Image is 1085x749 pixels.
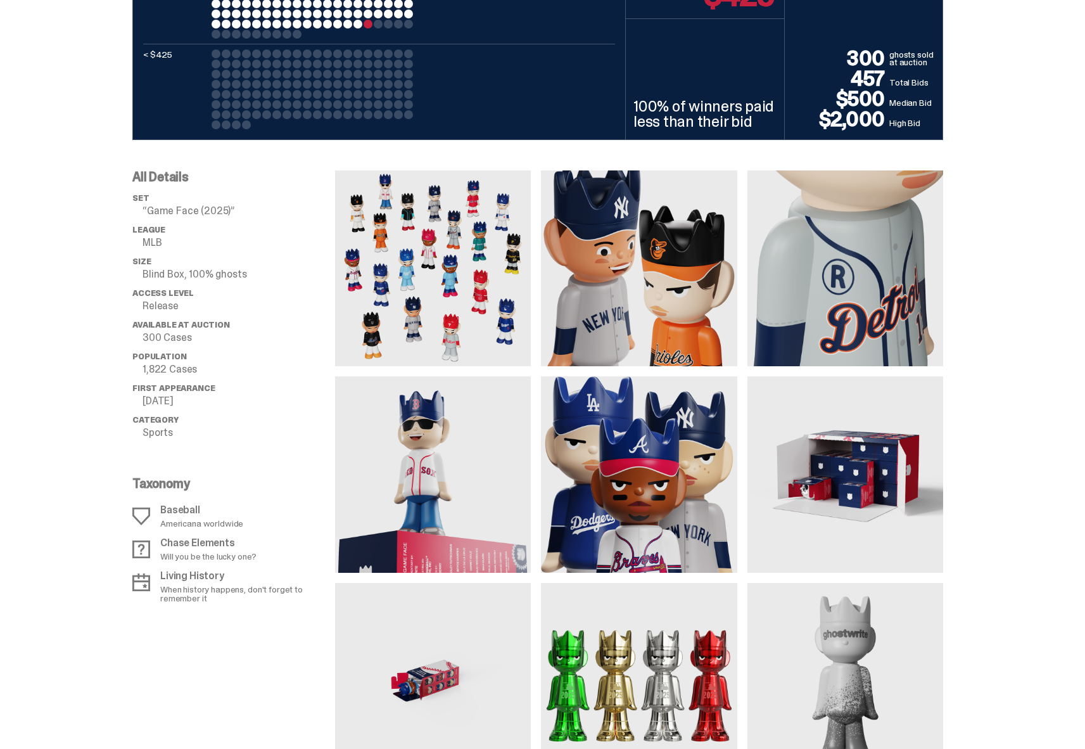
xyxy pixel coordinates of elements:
[143,49,206,129] p: < $425
[747,170,943,366] img: media gallery image
[143,333,335,343] p: 300 Cases
[132,414,179,425] span: Category
[160,505,243,515] p: Baseball
[541,376,737,572] img: media gallery image
[132,319,230,330] span: Available at Auction
[160,571,327,581] p: Living History
[132,193,149,203] span: set
[792,109,889,129] p: $2,000
[792,68,889,89] p: 457
[889,51,935,68] p: ghosts sold at auction
[143,364,335,374] p: 1,822 Cases
[132,477,327,490] p: Taxonomy
[132,288,194,298] span: Access Level
[132,170,335,183] p: All Details
[335,376,531,572] img: media gallery image
[792,89,889,109] p: $500
[792,48,889,68] p: 300
[143,269,335,279] p: Blind Box, 100% ghosts
[160,538,256,548] p: Chase Elements
[143,206,335,216] p: “Game Face (2025)”
[335,170,531,366] img: media gallery image
[541,170,737,366] img: media gallery image
[889,117,935,129] p: High Bid
[143,428,335,438] p: Sports
[132,383,215,394] span: First Appearance
[747,376,943,572] img: media gallery image
[143,396,335,406] p: [DATE]
[143,238,335,248] p: MLB
[160,585,327,603] p: When history happens, don't forget to remember it
[889,96,935,109] p: Median Bid
[132,224,165,235] span: League
[132,351,186,362] span: Population
[132,256,151,267] span: Size
[889,76,935,89] p: Total Bids
[160,552,256,561] p: Will you be the lucky one?
[633,99,777,129] p: 100% of winners paid less than their bid
[143,301,335,311] p: Release
[160,519,243,528] p: Americana worldwide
